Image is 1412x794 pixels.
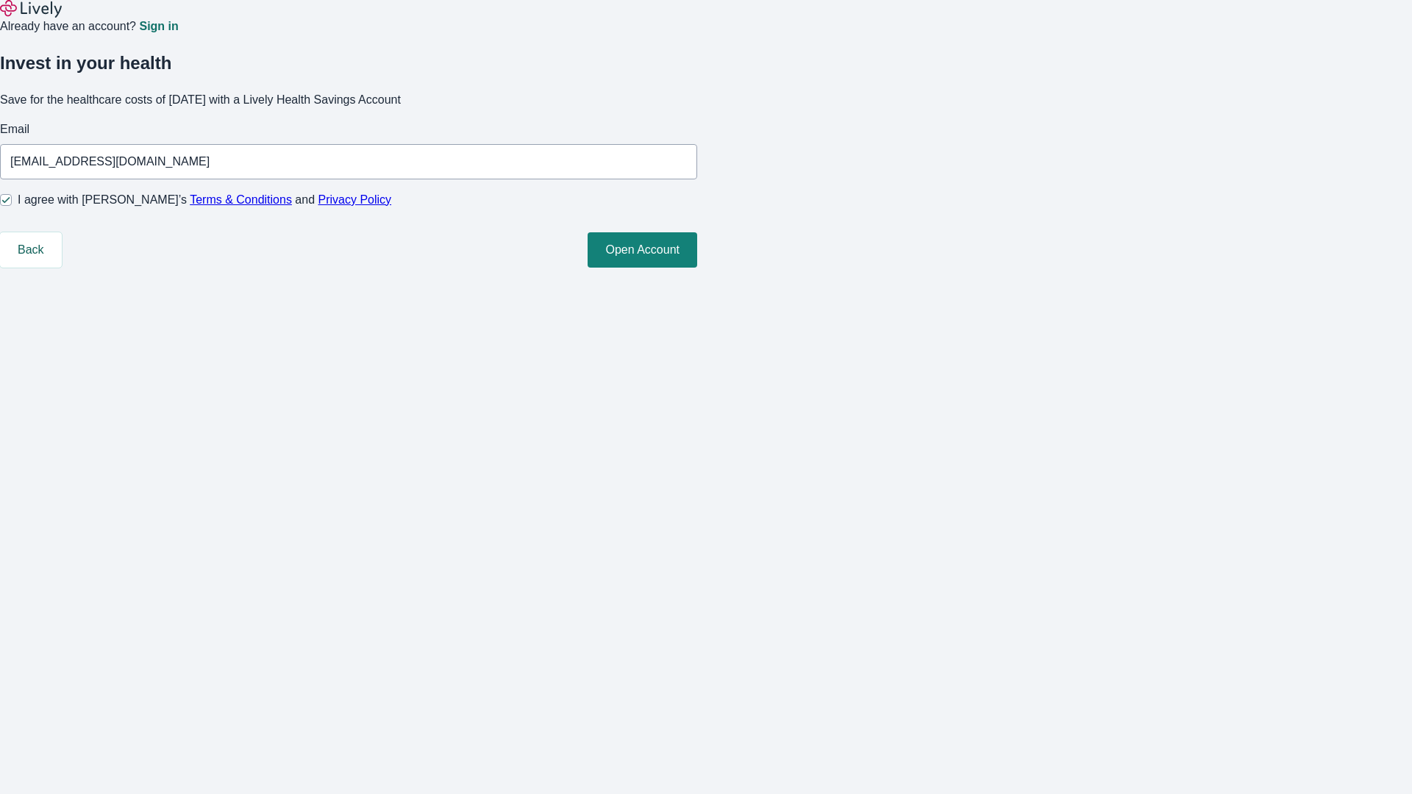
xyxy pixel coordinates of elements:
a: Privacy Policy [318,193,392,206]
a: Sign in [139,21,178,32]
span: I agree with [PERSON_NAME]’s and [18,191,391,209]
a: Terms & Conditions [190,193,292,206]
button: Open Account [588,232,697,268]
